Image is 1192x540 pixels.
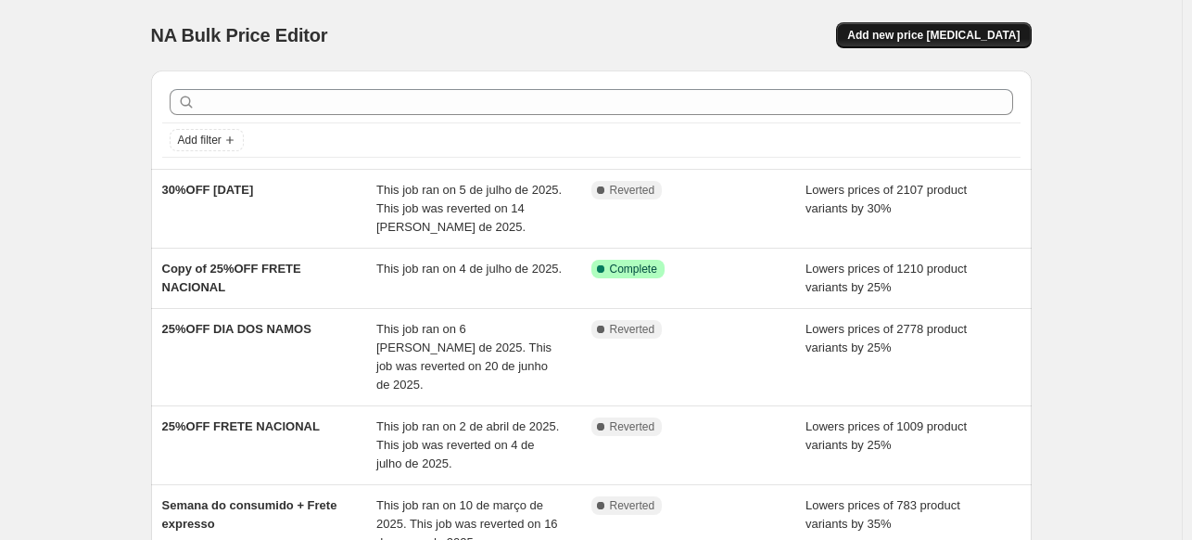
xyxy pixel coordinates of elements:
span: Semana do consumido + Frete expresso [162,498,337,531]
span: Lowers prices of 1210 product variants by 25% [805,262,967,294]
span: Lowers prices of 1009 product variants by 25% [805,419,967,452]
span: Lowers prices of 2778 product variants by 25% [805,322,967,354]
span: Add filter [178,133,222,148]
span: Reverted [610,498,655,513]
span: Reverted [610,419,655,434]
span: 30%OFF [DATE] [162,183,254,197]
span: This job ran on 6 [PERSON_NAME] de 2025. This job was reverted on 20 de junho de 2025. [376,322,552,392]
span: Copy of 25%OFF FRETE NACIONAL [162,262,301,294]
span: Reverted [610,183,655,198]
span: This job ran on 4 de julho de 2025. [376,262,562,276]
span: 25%OFF FRETE NACIONAL [162,419,320,433]
span: This job ran on 5 de julho de 2025. This job was reverted on 14 [PERSON_NAME] de 2025. [376,183,562,234]
button: Add filter [170,129,244,151]
span: Reverted [610,322,655,337]
span: Lowers prices of 2107 product variants by 30% [805,183,967,215]
span: This job ran on 2 de abril de 2025. This job was reverted on 4 de julho de 2025. [376,419,559,470]
span: Complete [610,262,657,276]
span: Lowers prices of 783 product variants by 35% [805,498,960,531]
button: Add new price [MEDICAL_DATA] [836,22,1031,48]
span: 25%OFF DIA DOS NAMOS [162,322,311,336]
span: Add new price [MEDICAL_DATA] [847,28,1020,43]
span: NA Bulk Price Editor [151,25,328,45]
